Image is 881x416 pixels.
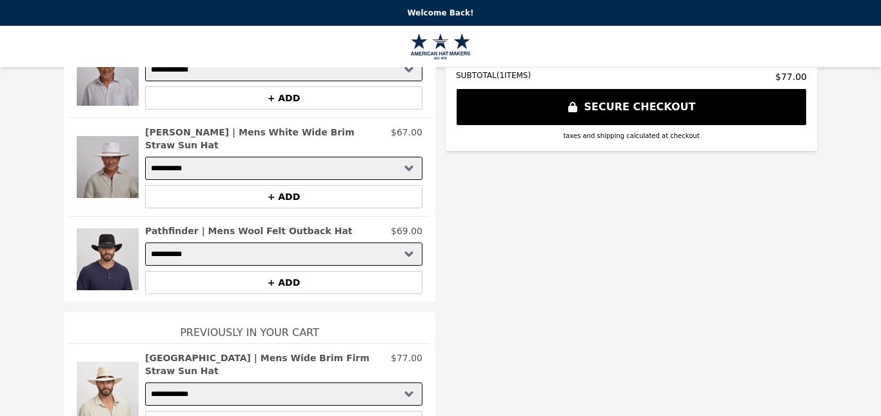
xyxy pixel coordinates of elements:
button: + ADD [145,86,422,110]
img: Johvan | Mens Straw Sun Hat [77,40,139,110]
select: Select a product variant [145,58,422,81]
img: Pathfinder | Mens Wool Felt Outback Hat [77,224,139,294]
p: $77.00 [391,352,422,377]
h2: Pathfinder | Mens Wool Felt Outback Hat [145,224,352,237]
select: Select a product variant [145,382,422,406]
h2: [GEOGRAPHIC_DATA] | Mens Wide Brim Firm Straw Sun Hat [145,352,386,377]
p: $69.00 [391,224,422,237]
button: + ADD [145,271,422,294]
p: $67.00 [391,126,422,152]
img: Brand Logo [411,34,471,59]
img: Felix | Mens White Wide Brim Straw Sun Hat [77,126,139,208]
h2: [PERSON_NAME] | Mens White Wide Brim Straw Sun Hat [145,126,386,152]
span: SUBTOTAL [456,71,497,80]
span: ( 1 ITEMS) [497,71,531,80]
h1: Previously In Your Cart [69,312,430,343]
span: $77.00 [775,70,807,83]
button: SECURE CHECKOUT [456,88,807,126]
select: Select a product variant [145,157,422,180]
div: taxes and shipping calculated at checkout [456,131,807,141]
p: Welcome Back! [8,8,873,18]
select: Select a product variant [145,243,422,266]
button: + ADD [145,185,422,208]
